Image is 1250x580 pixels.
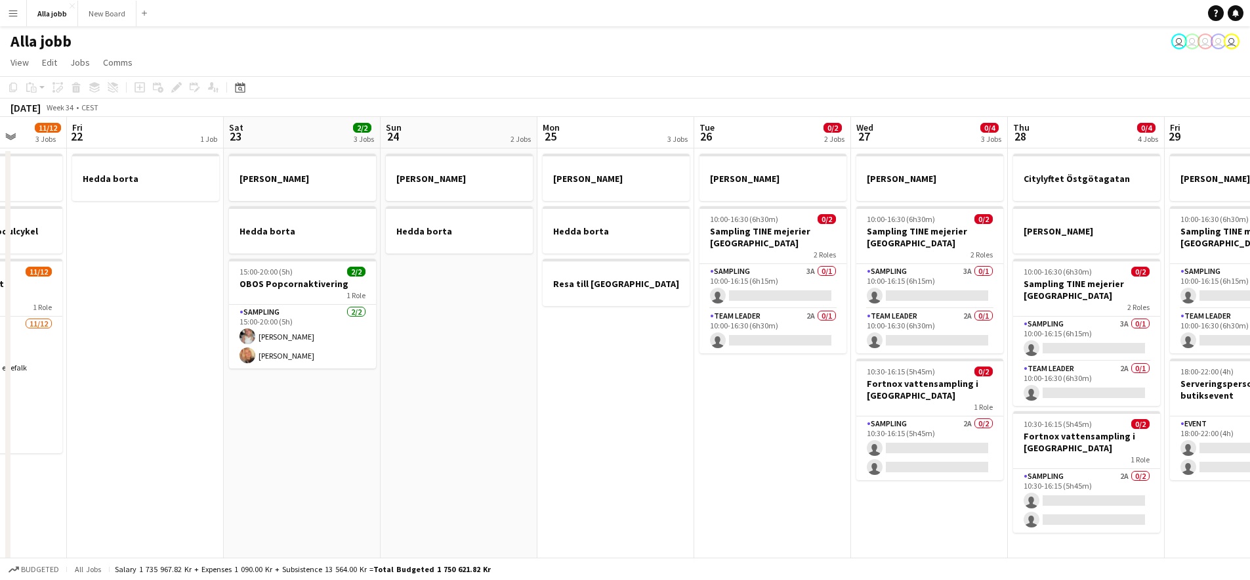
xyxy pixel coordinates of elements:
[867,214,935,224] span: 10:00-16:30 (6h30m)
[37,54,62,71] a: Edit
[699,154,846,201] app-job-card: [PERSON_NAME]
[72,564,104,574] span: All jobs
[1131,267,1150,277] span: 0/2
[384,129,402,144] span: 24
[72,173,219,185] h3: Hedda borta
[974,367,993,376] span: 0/2
[543,225,690,237] h3: Hedda borta
[856,173,1003,185] h3: [PERSON_NAME]
[1180,367,1234,376] span: 18:00-22:00 (4h)
[1013,122,1030,133] span: Thu
[699,309,846,353] app-card-role: Team Leader2A0/110:00-16:30 (6h30m)
[1013,225,1160,237] h3: [PERSON_NAME]
[699,122,715,133] span: Tue
[856,309,1003,353] app-card-role: Team Leader2A0/110:00-16:30 (6h30m)
[354,134,374,144] div: 3 Jobs
[543,206,690,254] div: Hedda borta
[35,134,60,144] div: 3 Jobs
[510,134,531,144] div: 2 Jobs
[699,206,846,353] app-job-card: 10:00-16:30 (6h30m)0/2Sampling TINE mejerier [GEOGRAPHIC_DATA]2 RolesSampling3A0/110:00-16:15 (6h...
[98,54,138,71] a: Comms
[856,206,1003,353] div: 10:00-16:30 (6h30m)0/2Sampling TINE mejerier [GEOGRAPHIC_DATA]2 RolesSampling3A0/110:00-16:15 (6h...
[1013,278,1160,301] h3: Sampling TINE mejerier [GEOGRAPHIC_DATA]
[699,173,846,185] h3: [PERSON_NAME]
[856,264,1003,309] app-card-role: Sampling3A0/110:00-16:15 (6h15m)
[970,250,993,259] span: 2 Roles
[27,1,78,26] button: Alla jobb
[229,305,376,368] app-card-role: Sampling2/215:00-20:00 (5h)[PERSON_NAME][PERSON_NAME]
[981,134,1001,144] div: 3 Jobs
[1013,317,1160,361] app-card-role: Sampling3A0/110:00-16:15 (6h15m)
[1170,122,1180,133] span: Fri
[1024,267,1092,277] span: 10:00-16:30 (6h30m)
[103,56,133,68] span: Comms
[1013,469,1160,533] app-card-role: Sampling2A0/210:30-16:15 (5h45m)
[1138,134,1158,144] div: 4 Jobs
[200,134,217,144] div: 1 Job
[856,154,1003,201] app-job-card: [PERSON_NAME]
[856,122,873,133] span: Wed
[373,564,491,574] span: Total Budgeted 1 750 621.82 kr
[856,359,1003,480] div: 10:30-16:15 (5h45m)0/2Fortnox vattensampling i [GEOGRAPHIC_DATA]1 RoleSampling2A0/210:30-16:15 (5...
[1011,129,1030,144] span: 28
[229,154,376,201] app-job-card: [PERSON_NAME]
[1211,33,1226,49] app-user-avatar: Hedda Lagerbielke
[856,416,1003,480] app-card-role: Sampling2A0/210:30-16:15 (5h45m)
[698,129,715,144] span: 26
[81,102,98,112] div: CEST
[42,56,57,68] span: Edit
[1024,419,1092,429] span: 10:30-16:15 (5h45m)
[353,123,371,133] span: 2/2
[10,101,41,114] div: [DATE]
[867,367,935,376] span: 10:30-16:15 (5h45m)
[1013,411,1160,533] app-job-card: 10:30-16:15 (5h45m)0/2Fortnox vattensampling i [GEOGRAPHIC_DATA]1 RoleSampling2A0/210:30-16:15 (5...
[70,129,83,144] span: 22
[710,214,778,224] span: 10:00-16:30 (6h30m)
[229,259,376,368] app-job-card: 15:00-20:00 (5h)2/2OBOS Popcornaktivering1 RoleSampling2/215:00-20:00 (5h)[PERSON_NAME][PERSON_NAME]
[543,259,690,306] div: Resa till [GEOGRAPHIC_DATA]
[1198,33,1213,49] app-user-avatar: Hedda Lagerbielke
[72,122,83,133] span: Fri
[543,154,690,201] app-job-card: [PERSON_NAME]
[1171,33,1187,49] app-user-avatar: Emil Hasselberg
[974,214,993,224] span: 0/2
[699,264,846,309] app-card-role: Sampling3A0/110:00-16:15 (6h15m)
[543,278,690,290] h3: Resa till [GEOGRAPHIC_DATA]
[1013,206,1160,254] app-job-card: [PERSON_NAME]
[1168,129,1180,144] span: 29
[229,206,376,254] div: Hedda borta
[229,173,376,185] h3: [PERSON_NAME]
[5,54,34,71] a: View
[386,173,533,185] h3: [PERSON_NAME]
[7,562,61,577] button: Budgeted
[1127,302,1150,312] span: 2 Roles
[115,564,491,574] div: Salary 1 735 967.82 kr + Expenses 1 090.00 kr + Subsistence 13 564.00 kr =
[346,290,365,300] span: 1 Role
[699,225,846,249] h3: Sampling TINE mejerier [GEOGRAPHIC_DATA]
[667,134,688,144] div: 3 Jobs
[974,402,993,412] span: 1 Role
[70,56,90,68] span: Jobs
[980,123,999,133] span: 0/4
[65,54,95,71] a: Jobs
[229,225,376,237] h3: Hedda borta
[824,134,844,144] div: 2 Jobs
[1131,419,1150,429] span: 0/2
[35,123,61,133] span: 11/12
[229,278,376,290] h3: OBOS Popcornaktivering
[1184,33,1200,49] app-user-avatar: Stina Dahl
[1180,214,1249,224] span: 10:00-16:30 (6h30m)
[78,1,136,26] button: New Board
[386,122,402,133] span: Sun
[854,129,873,144] span: 27
[1013,259,1160,406] app-job-card: 10:00-16:30 (6h30m)0/2Sampling TINE mejerier [GEOGRAPHIC_DATA]2 RolesSampling3A0/110:00-16:15 (6h...
[856,378,1003,401] h3: Fortnox vattensampling i [GEOGRAPHIC_DATA]
[386,206,533,254] div: Hedda borta
[43,102,76,112] span: Week 34
[21,565,59,574] span: Budgeted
